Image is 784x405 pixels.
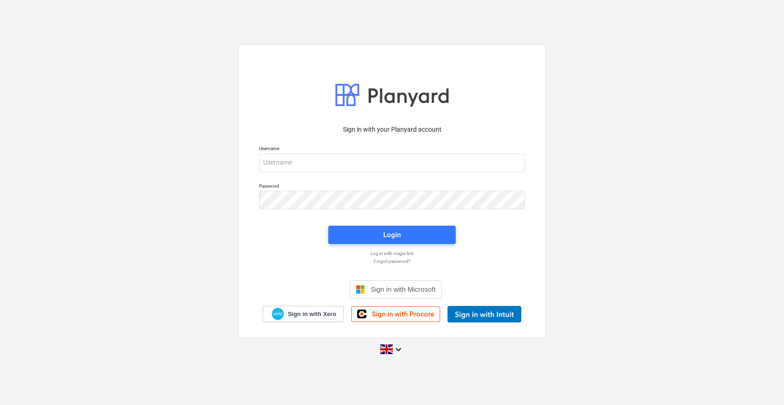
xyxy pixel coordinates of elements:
span: Sign in with Xero [288,310,336,318]
p: Username [259,145,525,153]
p: Sign in with your Planyard account [259,125,525,134]
img: Xero logo [272,308,284,320]
input: Username [259,154,525,172]
button: Login [328,226,456,244]
div: Login [383,229,401,241]
a: Forgot password? [254,258,530,264]
span: Sign in with Procore [372,310,434,318]
i: keyboard_arrow_down [393,344,404,355]
p: Password [259,183,525,191]
img: Microsoft logo [356,285,365,294]
a: Log in with magic link [254,250,530,256]
a: Sign in with Xero [263,306,344,322]
a: Sign in with Procore [351,306,440,322]
span: Sign in with Microsoft [370,285,436,293]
